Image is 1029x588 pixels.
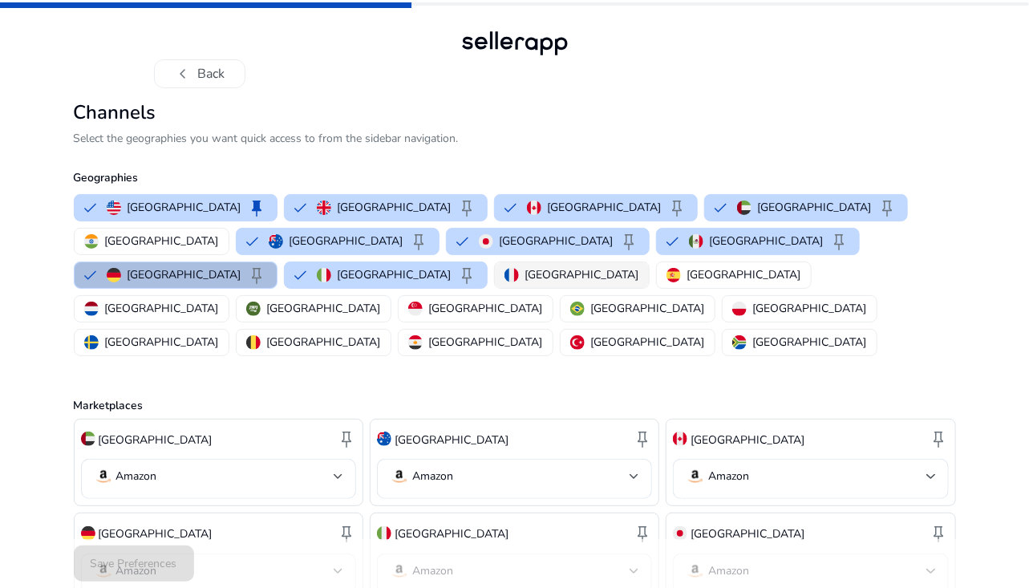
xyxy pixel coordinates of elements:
p: [GEOGRAPHIC_DATA] [128,266,241,283]
p: [GEOGRAPHIC_DATA] [105,334,219,351]
p: Amazon [412,469,453,484]
p: [GEOGRAPHIC_DATA] [525,266,639,283]
img: jp.svg [673,526,687,541]
p: [GEOGRAPHIC_DATA] [105,233,219,249]
img: se.svg [84,335,99,350]
p: [GEOGRAPHIC_DATA] [591,334,705,351]
span: chevron_left [174,64,193,83]
span: keep [458,198,477,217]
img: sg.svg [408,302,423,316]
p: Amazon [708,469,749,484]
img: ae.svg [737,201,751,215]
span: keep [878,198,897,217]
span: keep [668,198,687,217]
p: [GEOGRAPHIC_DATA] [267,300,381,317]
p: [GEOGRAPHIC_DATA] [338,199,452,216]
span: keep [248,198,267,217]
span: keep [248,266,267,285]
p: [GEOGRAPHIC_DATA] [267,334,381,351]
p: [GEOGRAPHIC_DATA] [99,432,213,448]
span: keep [633,524,652,543]
p: [GEOGRAPHIC_DATA] [691,432,804,448]
span: keep [830,232,849,251]
img: eg.svg [408,335,423,350]
img: nl.svg [84,302,99,316]
p: [GEOGRAPHIC_DATA] [395,525,508,542]
img: de.svg [107,268,121,282]
img: amazon.svg [94,467,113,486]
p: Select the geographies you want quick access to from the sidebar navigation. [74,130,956,147]
p: [GEOGRAPHIC_DATA] [548,199,662,216]
img: in.svg [84,234,99,249]
img: ae.svg [81,432,95,446]
p: [GEOGRAPHIC_DATA] [591,300,705,317]
p: Amazon [116,469,157,484]
span: keep [620,232,639,251]
img: br.svg [570,302,585,316]
img: us.svg [107,201,121,215]
img: ca.svg [673,432,687,446]
img: amazon.svg [686,467,705,486]
img: amazon.svg [390,467,409,486]
img: de.svg [81,526,95,541]
img: au.svg [377,432,391,446]
img: es.svg [666,268,681,282]
span: keep [410,232,429,251]
img: it.svg [377,526,391,541]
span: keep [633,429,652,448]
p: Geographies [74,169,956,186]
img: fr.svg [504,268,519,282]
img: mx.svg [689,234,703,249]
p: [GEOGRAPHIC_DATA] [758,199,872,216]
h2: Channels [74,101,956,124]
p: [GEOGRAPHIC_DATA] [687,266,801,283]
span: keep [337,429,356,448]
p: [GEOGRAPHIC_DATA] [290,233,403,249]
img: za.svg [732,335,747,350]
p: [GEOGRAPHIC_DATA] [753,334,867,351]
img: au.svg [269,234,283,249]
span: keep [337,524,356,543]
img: ca.svg [527,201,541,215]
button: chevron_leftBack [154,59,245,88]
p: [GEOGRAPHIC_DATA] [105,300,219,317]
p: [GEOGRAPHIC_DATA] [338,266,452,283]
img: jp.svg [479,234,493,249]
span: keep [930,524,949,543]
p: [GEOGRAPHIC_DATA] [395,432,508,448]
p: [GEOGRAPHIC_DATA] [99,525,213,542]
p: [GEOGRAPHIC_DATA] [691,525,804,542]
p: [GEOGRAPHIC_DATA] [710,233,824,249]
p: [GEOGRAPHIC_DATA] [128,199,241,216]
img: it.svg [317,268,331,282]
p: [GEOGRAPHIC_DATA] [429,334,543,351]
img: uk.svg [317,201,331,215]
span: keep [458,266,477,285]
img: sa.svg [246,302,261,316]
img: tr.svg [570,335,585,350]
p: [GEOGRAPHIC_DATA] [500,233,614,249]
img: be.svg [246,335,261,350]
img: pl.svg [732,302,747,316]
p: Marketplaces [74,397,956,414]
p: [GEOGRAPHIC_DATA] [429,300,543,317]
p: [GEOGRAPHIC_DATA] [753,300,867,317]
span: keep [930,429,949,448]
